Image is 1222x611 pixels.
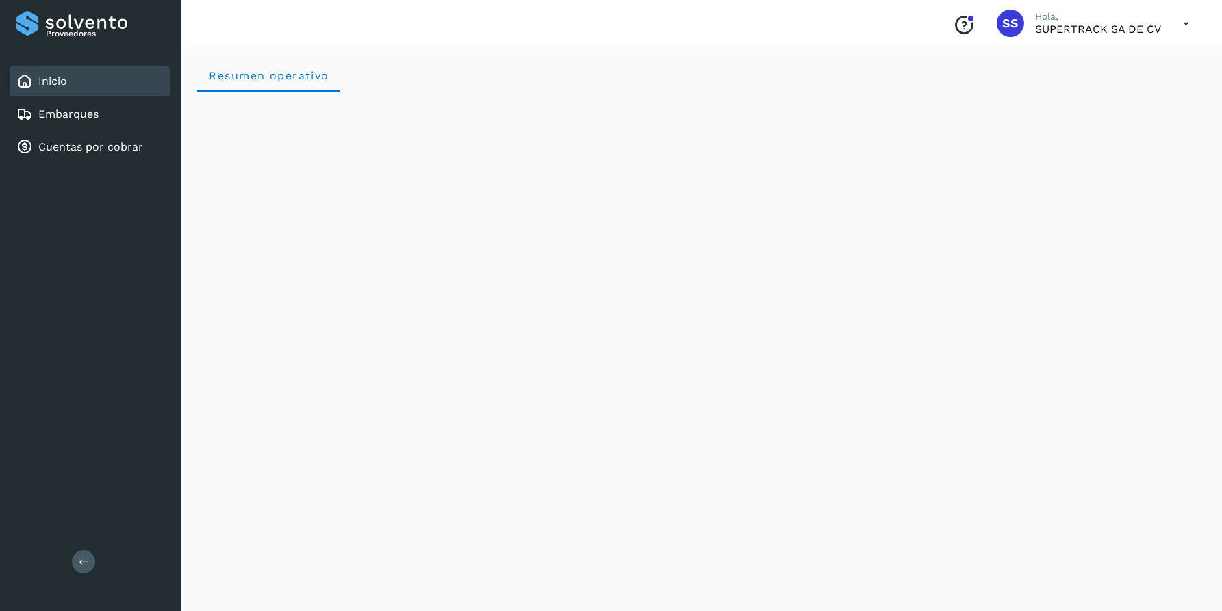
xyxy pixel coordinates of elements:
[46,29,164,38] p: Proveedores
[10,99,170,129] div: Embarques
[10,132,170,162] div: Cuentas por cobrar
[10,66,170,96] div: Inicio
[38,140,143,153] a: Cuentas por cobrar
[208,69,329,82] span: Resumen operativo
[1035,11,1161,23] p: Hola,
[38,75,67,88] a: Inicio
[1035,23,1161,36] p: SUPERTRACK SA DE CV
[38,107,99,120] a: Embarques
